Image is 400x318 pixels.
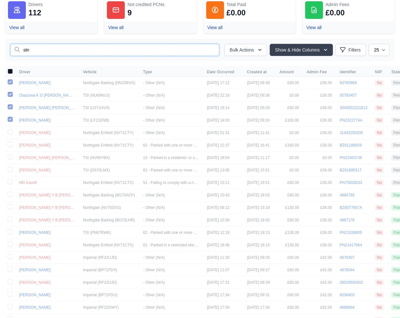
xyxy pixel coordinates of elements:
[203,89,243,102] td: [DATE] 22:19
[79,251,139,264] td: Imperial (RF22UJD)
[243,214,276,227] td: [DATE] 18:05
[19,106,83,110] a: [PERSON_NAME] [PERSON_NAME]
[19,255,51,260] span: [PERSON_NAME]
[276,301,303,314] td: £60.00
[375,180,384,186] span: No
[10,44,219,56] input: Search
[243,264,276,276] td: [DATE] 09:27
[243,289,276,301] td: [DATE] 09:31
[303,89,336,102] td: £36.00
[303,301,336,314] td: £42.00
[303,189,336,202] td: £36.00
[79,202,139,214] td: Northgate (NV70DXS)
[375,69,384,75] span: NIP
[375,230,384,235] span: No
[340,168,362,172] a: BZ61895517
[19,293,51,297] a: [PERSON_NAME]
[108,25,124,30] a: View all
[79,114,139,127] td: TSI (LF21ENB)
[276,251,303,264] td: £60.00
[203,189,243,202] td: [DATE] 10:43
[276,139,303,152] td: £160.00
[340,243,362,247] a: PN21417664
[303,177,336,189] td: £36.00
[203,102,243,114] td: [DATE] 19:14
[19,118,51,123] span: [PERSON_NAME]
[139,139,203,152] td: 62 - Parked with one or more wheels on or over a footpath or any part of a road other than a carr...
[139,189,203,202] td: - Other (N/A)
[203,264,243,276] td: [DATE] 11:07
[28,1,95,8] div: Drivers
[340,69,361,75] button: Identifier
[375,242,384,248] span: No
[79,89,139,102] td: TSI (NU69NUJ)
[243,202,276,214] td: [DATE] 15:19
[243,77,276,89] td: [DATE] 09:38
[139,202,203,214] td: - Other (N/A)
[247,69,267,75] span: Created at
[19,180,37,185] a: MD Kashif
[19,280,51,285] a: [PERSON_NAME]
[208,25,223,30] a: View all
[19,143,51,147] a: [PERSON_NAME]
[280,69,299,75] button: Amount
[19,205,90,210] a: [PERSON_NAME] Y B [PERSON_NAME]
[375,130,384,136] span: No
[340,106,367,110] a: 3045952321813
[79,127,139,139] td: Northgate Enfield (NV71CTY)
[79,102,139,114] td: TSI (LD71HVS)
[247,69,272,75] button: Created at
[340,193,355,197] a: 4884785
[79,139,139,152] td: Northgate Enfield (NV71CTY)
[19,81,51,85] span: [PERSON_NAME]
[340,230,362,235] a: PN21038655
[243,152,276,164] td: [DATE] 11:17
[326,8,345,18] div: £0.00
[203,139,243,152] td: [DATE] 22:37
[375,117,384,123] span: No
[303,202,336,214] td: £36.00
[79,239,139,251] td: Northgate Enfield (NV71CTX)
[243,102,276,114] td: [DATE] 09:26
[139,239,203,251] td: 01 - Parked in a restricted street during prescribed hours (High)
[303,214,336,227] td: £36.00
[303,289,336,301] td: £42.00
[326,1,392,8] div: Admin Fees
[243,177,276,189] td: [DATE] 16:51
[340,81,357,85] a: 50765969
[28,8,41,18] div: 112
[303,264,336,276] td: £42.00
[203,152,243,164] td: [DATE] 18:54
[203,239,243,251] td: [DATE] 18:46
[276,102,303,114] td: £60.00
[375,292,384,298] span: No
[139,152,203,164] td: 12 - Parked in a residents’ or shared use parking place or zone without a valid virtual permit or...
[203,202,243,214] td: [DATE] 08:12
[276,202,303,214] td: £130.00
[79,77,139,89] td: Northgate Barking (DN25BVG)
[19,305,51,310] span: [PERSON_NAME]
[79,214,139,227] td: Northgate Barking (BG70LHR)
[224,44,267,56] button: Bulk Actions
[203,289,243,301] td: [DATE] 17:34
[340,280,363,285] a: 28529592602
[243,227,276,239] td: [DATE] 18:13
[375,192,384,198] span: No
[203,251,243,264] td: [DATE] 11:30
[79,152,139,164] td: TSI (NV66YBX)
[19,243,51,247] a: [PERSON_NAME]
[303,127,336,139] td: £36.00
[375,267,384,273] span: No
[280,69,294,75] span: Amount
[139,264,203,276] td: - Other (N/A)
[243,239,276,251] td: [DATE] 18:15
[143,69,157,75] button: Type
[19,168,51,172] a: [PERSON_NAME]
[340,268,355,272] a: 4878044
[340,218,355,222] a: 4887178
[19,155,83,160] span: [PERSON_NAME] [PERSON_NAME]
